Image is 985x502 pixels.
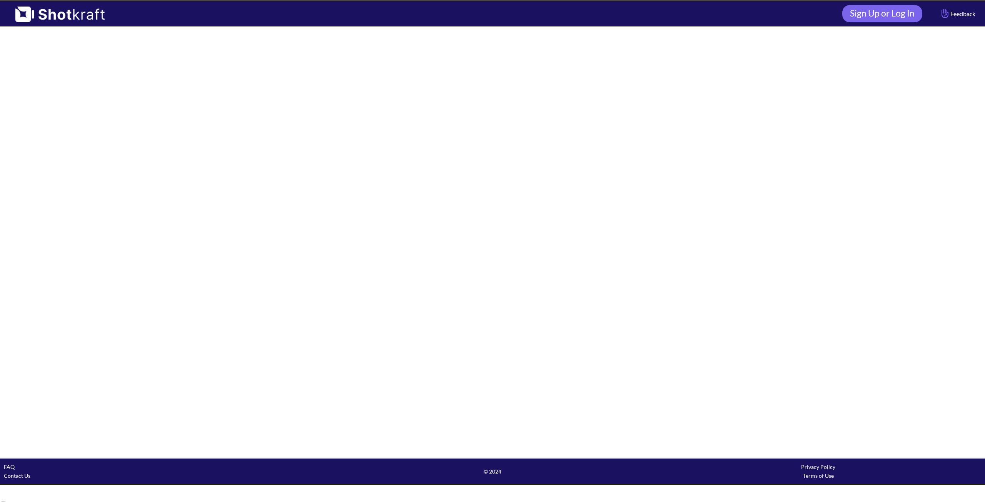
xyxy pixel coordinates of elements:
[655,471,981,480] div: Terms of Use
[655,462,981,471] div: Privacy Policy
[330,467,656,476] span: © 2024
[940,7,950,20] img: Hand Icon
[842,5,922,22] a: Sign Up or Log In
[4,472,30,479] a: Contact Us
[940,9,975,18] span: Feedback
[4,464,15,470] a: FAQ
